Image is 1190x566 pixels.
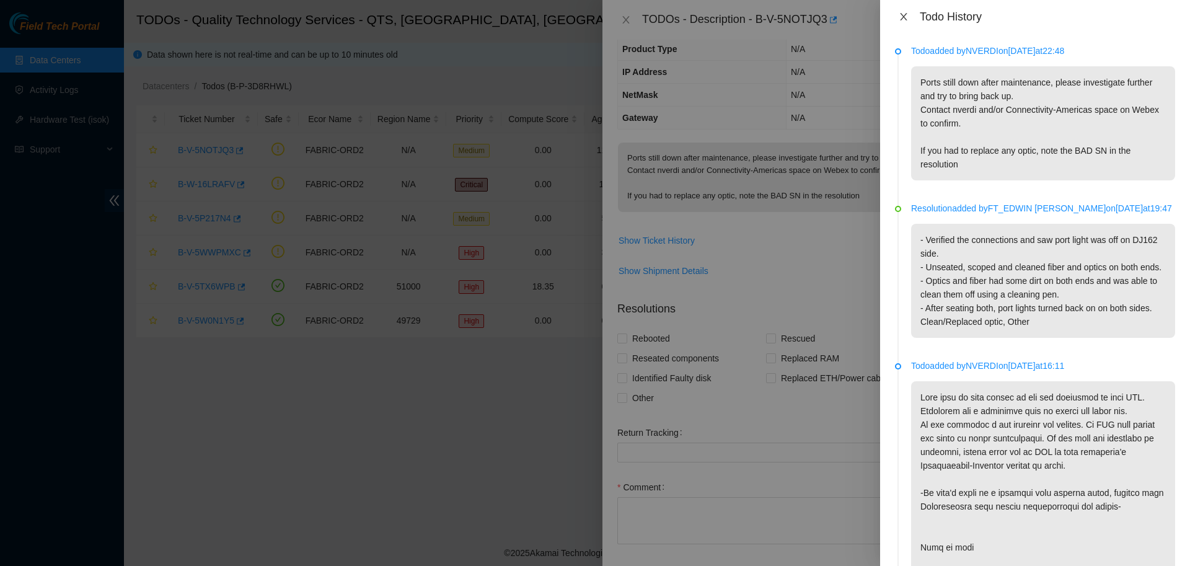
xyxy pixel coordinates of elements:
[911,359,1175,373] p: Todo added by NVERDI on [DATE] at 16:11
[911,44,1175,58] p: Todo added by NVERDI on [DATE] at 22:48
[895,11,912,23] button: Close
[911,201,1175,215] p: Resolution added by FT_EDWIN [PERSON_NAME] on [DATE] at 19:47
[899,12,909,22] span: close
[920,10,1175,24] div: Todo History
[911,224,1175,338] p: - Verified the connections and saw port light was off on DJ162 side. - Unseated, scoped and clean...
[911,66,1175,180] p: Ports still down after maintenance, please investigate further and try to bring back up. Contact ...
